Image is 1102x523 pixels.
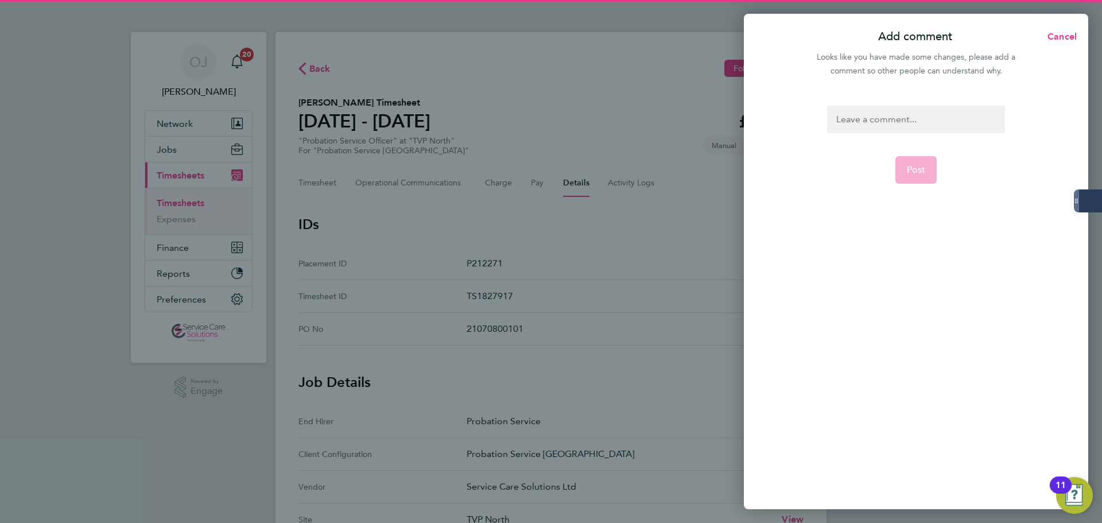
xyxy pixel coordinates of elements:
[878,29,952,45] p: Add comment
[1044,31,1077,42] span: Cancel
[1029,25,1088,48] button: Cancel
[810,51,1022,78] div: Looks like you have made some changes, please add a comment so other people can understand why.
[1056,477,1093,514] button: Open Resource Center, 11 new notifications
[1056,485,1066,500] div: 11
